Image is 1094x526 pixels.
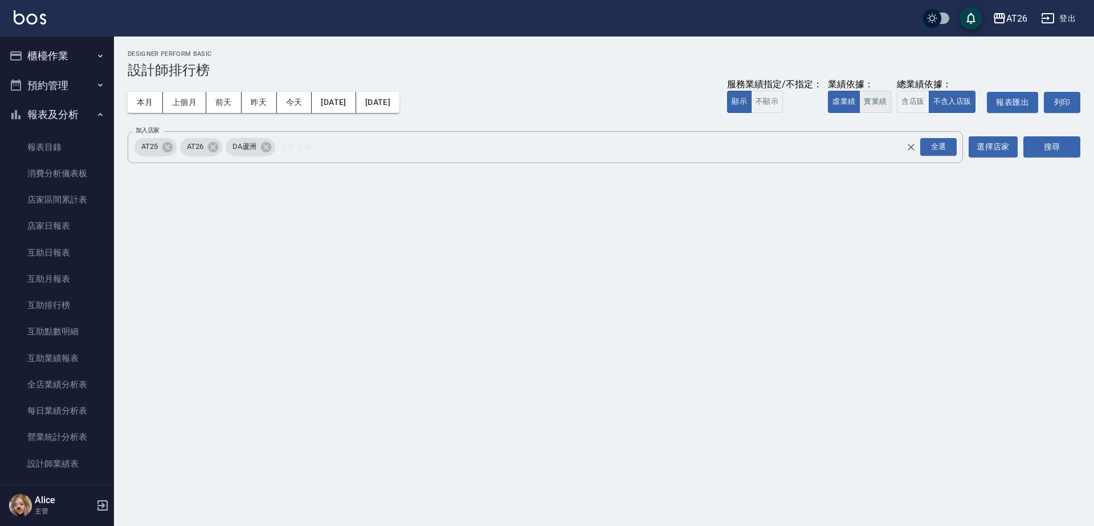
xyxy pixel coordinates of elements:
[1006,11,1027,26] div: AT26
[5,345,109,371] a: 互助業績報表
[988,7,1032,30] button: AT26
[727,79,822,91] div: 服務業績指定/不指定：
[5,134,109,160] a: 報表目錄
[5,398,109,424] a: 每日業績分析表
[9,494,32,517] img: Person
[5,266,109,292] a: 互助月報表
[969,136,1018,157] button: 選擇店家
[5,187,109,213] a: 店家區間累計表
[903,139,919,155] button: Clear
[960,7,982,30] button: save
[5,477,109,503] a: 設計師日報表
[128,50,1080,58] h2: Designer Perform Basic
[226,138,276,156] div: DA蘆洲
[277,92,312,113] button: 今天
[5,318,109,345] a: 互助點數明細
[929,91,976,113] button: 不含入店販
[897,79,981,91] div: 總業績依據：
[5,71,109,100] button: 預約管理
[5,292,109,318] a: 互助排行榜
[1036,8,1080,29] button: 登出
[5,100,109,130] button: 報表及分析
[5,424,109,450] a: 營業統計分析表
[5,160,109,187] a: 消費分析儀表板
[226,141,264,152] span: DA蘆洲
[920,138,957,156] div: 全選
[163,92,206,113] button: 上個月
[751,91,783,113] button: 不顯示
[128,62,1080,78] h3: 設計師排行榜
[134,141,165,152] span: AT25
[180,141,210,152] span: AT26
[277,137,926,157] input: 店家名稱
[1044,92,1080,113] button: 列印
[727,91,752,113] button: 顯示
[828,91,860,113] button: 虛業績
[312,92,356,113] button: [DATE]
[828,79,891,91] div: 業績依據：
[14,10,46,25] img: Logo
[897,91,929,113] button: 含店販
[1023,136,1080,157] button: 搜尋
[987,92,1038,113] button: 報表匯出
[859,91,891,113] button: 實業績
[35,506,93,516] p: 主管
[5,451,109,477] a: 設計師業績表
[134,138,177,156] div: AT25
[5,240,109,266] a: 互助日報表
[128,92,163,113] button: 本月
[180,138,222,156] div: AT26
[5,41,109,71] button: 櫃檯作業
[918,136,959,158] button: Open
[5,213,109,239] a: 店家日報表
[136,126,160,135] label: 加入店家
[206,92,242,113] button: 前天
[242,92,277,113] button: 昨天
[5,371,109,398] a: 全店業績分析表
[356,92,399,113] button: [DATE]
[35,495,93,506] h5: Alice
